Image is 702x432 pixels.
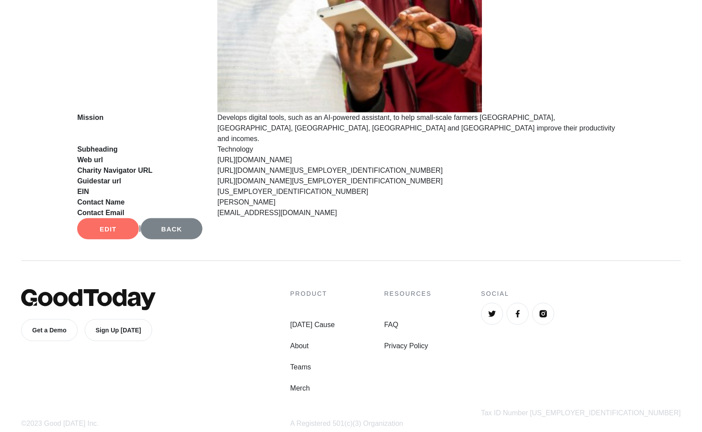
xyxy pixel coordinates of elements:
dt: Mission [71,112,211,144]
dd: [URL][DOMAIN_NAME][US_EMPLOYER_IDENTIFICATION_NUMBER] [211,165,631,176]
dd: Develops digital tools, such as an AI-powered assistant, to help small-scale farmers [GEOGRAPHIC_... [211,112,631,144]
a: Back [141,218,202,239]
a: About [290,341,335,351]
dt: Subheading [71,144,211,155]
dt: Guidestar url [71,176,211,186]
a: [DATE] Cause [290,320,335,330]
dd: [EMAIL_ADDRESS][DOMAIN_NAME] [211,208,631,218]
img: GoodToday [21,289,156,310]
img: Twitter [488,309,497,318]
a: Teams [290,362,335,372]
a: Get a Demo [21,319,78,341]
a: Sign Up [DATE] [85,319,152,341]
a: Twitter [481,303,503,325]
h4: Product [290,289,335,298]
dt: Web url [71,155,211,165]
dd: [PERSON_NAME] [211,197,631,208]
dd: Technology [211,144,631,155]
div: | [77,218,625,239]
img: Instagram [539,309,548,318]
a: Privacy Policy [384,341,432,351]
a: Facebook [507,303,529,325]
img: Facebook [513,309,522,318]
a: FAQ [384,320,432,330]
dt: EIN [71,186,211,197]
h4: Resources [384,289,432,298]
dt: Contact Email [71,208,211,218]
a: Edit [77,218,139,239]
div: A Registered 501(c)(3) Organization [290,418,481,429]
a: Merch [290,383,335,394]
div: Tax ID Number [US_EMPLOYER_IDENTIFICATION_NUMBER] [481,408,681,418]
dt: Contact Name [71,197,211,208]
dt: Charity Navigator URL [71,165,211,176]
h4: Social [481,289,681,298]
dd: [US_EMPLOYER_IDENTIFICATION_NUMBER] [211,186,631,197]
dd: [URL][DOMAIN_NAME] [211,155,631,165]
a: Instagram [532,303,554,325]
dd: [URL][DOMAIN_NAME][US_EMPLOYER_IDENTIFICATION_NUMBER] [211,176,631,186]
div: ©2023 Good [DATE] Inc. [21,418,290,429]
